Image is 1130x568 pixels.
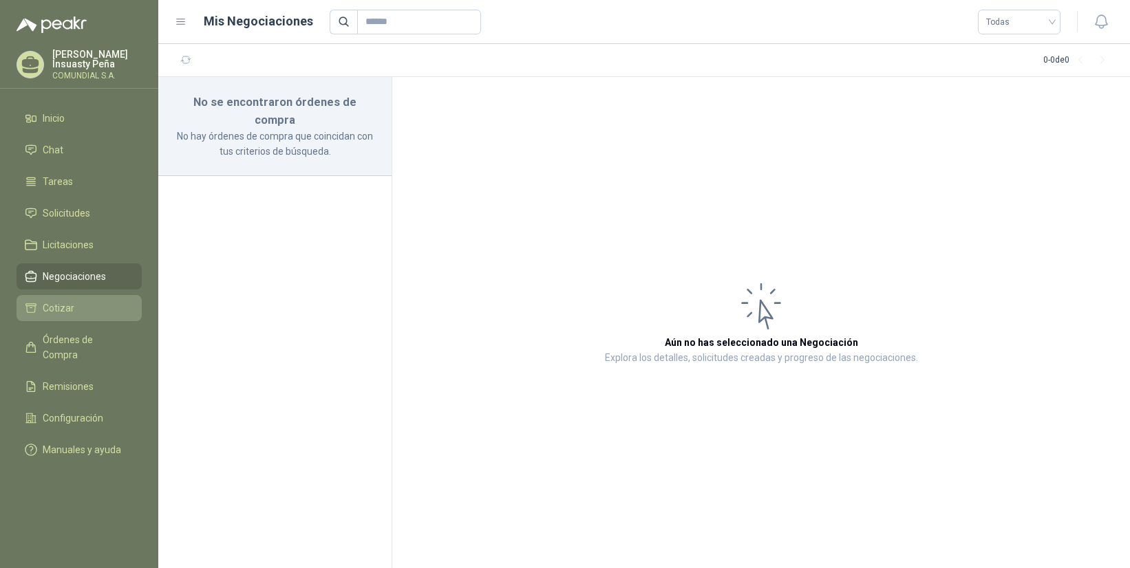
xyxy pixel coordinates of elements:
[17,295,142,321] a: Cotizar
[17,137,142,163] a: Chat
[986,12,1052,32] span: Todas
[43,206,90,221] span: Solicitudes
[17,373,142,400] a: Remisiones
[52,50,142,69] p: [PERSON_NAME] Insuasty Peña
[43,111,65,126] span: Inicio
[665,335,858,350] h3: Aún no has seleccionado una Negociación
[17,232,142,258] a: Licitaciones
[17,168,142,195] a: Tareas
[17,327,142,368] a: Órdenes de Compra
[52,72,142,80] p: COMUNDIAL S.A.
[175,129,375,159] p: No hay órdenes de compra que coincidan con tus criterios de búsqueda.
[17,200,142,226] a: Solicitudes
[43,379,94,394] span: Remisiones
[17,405,142,431] a: Configuración
[17,263,142,290] a: Negociaciones
[17,17,87,33] img: Logo peakr
[43,411,103,426] span: Configuración
[43,442,121,457] span: Manuales y ayuda
[43,174,73,189] span: Tareas
[43,269,106,284] span: Negociaciones
[43,142,63,157] span: Chat
[17,437,142,463] a: Manuales y ayuda
[43,237,94,252] span: Licitaciones
[605,350,918,367] p: Explora los detalles, solicitudes creadas y progreso de las negociaciones.
[17,105,142,131] a: Inicio
[1043,50,1113,72] div: 0 - 0 de 0
[175,94,375,129] h3: No se encontraron órdenes de compra
[43,332,129,362] span: Órdenes de Compra
[43,301,74,316] span: Cotizar
[204,12,313,31] h1: Mis Negociaciones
